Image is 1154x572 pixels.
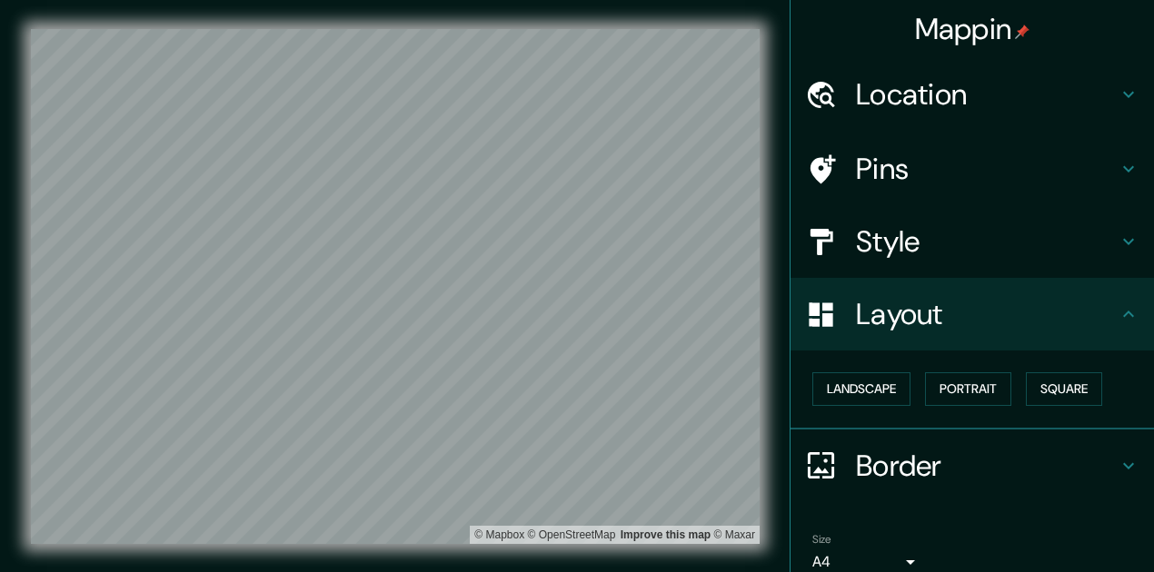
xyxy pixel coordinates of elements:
div: Layout [791,278,1154,350]
label: Size [812,531,831,547]
a: Map feedback [621,528,711,541]
h4: Mappin [915,11,1030,47]
canvas: Map [31,29,760,544]
button: Landscape [812,372,910,406]
button: Square [1026,372,1102,406]
h4: Location [856,76,1118,113]
button: Portrait [925,372,1011,406]
div: Border [791,429,1154,502]
a: Maxar [713,528,755,541]
h4: Pins [856,151,1118,187]
div: Pins [791,133,1154,205]
h4: Style [856,223,1118,260]
h4: Border [856,448,1118,484]
div: Location [791,58,1154,131]
a: OpenStreetMap [528,528,616,541]
a: Mapbox [474,528,524,541]
img: pin-icon.png [1015,25,1030,39]
iframe: Help widget launcher [992,501,1134,552]
h4: Layout [856,296,1118,332]
div: Style [791,205,1154,278]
